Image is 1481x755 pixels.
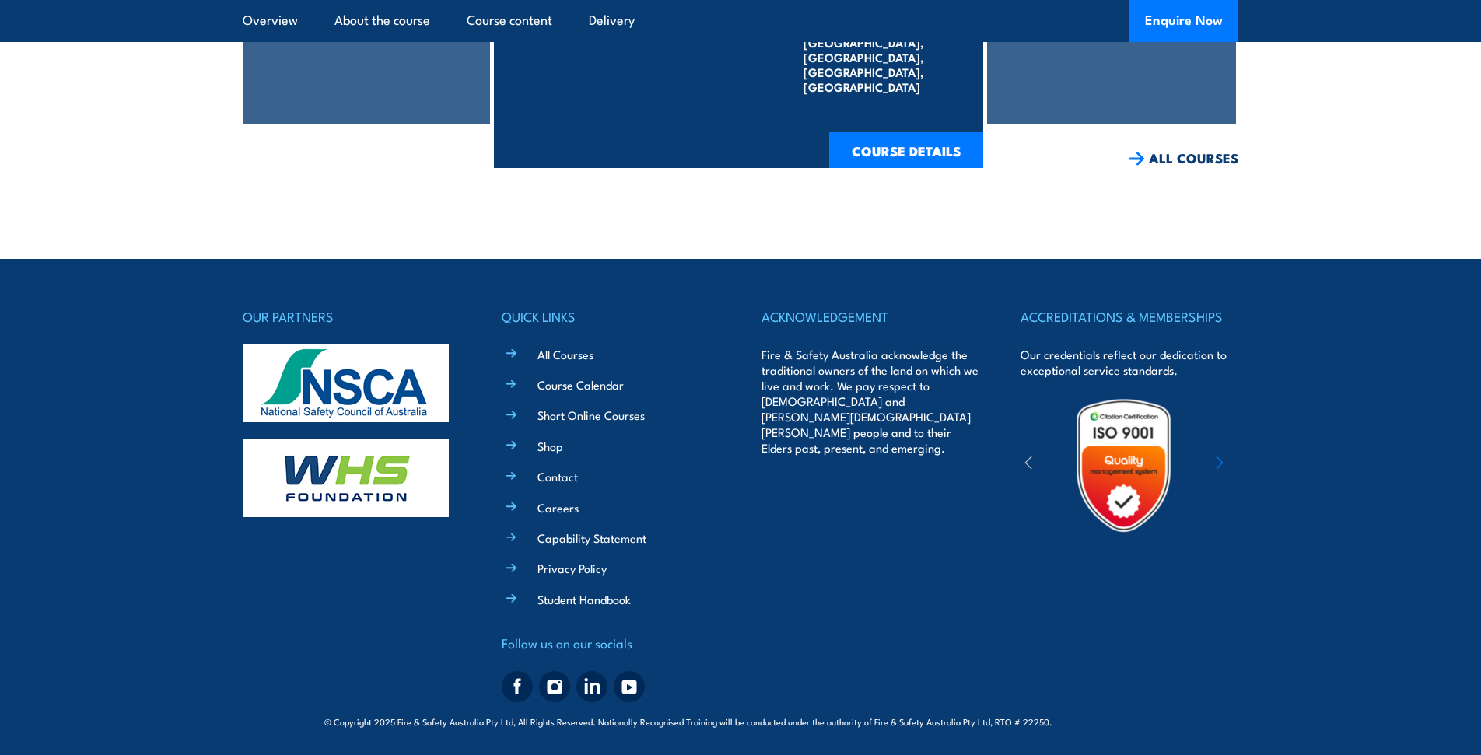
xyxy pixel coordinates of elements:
h4: Follow us on our socials [502,632,719,654]
a: Privacy Policy [537,560,607,576]
a: Short Online Courses [537,407,645,423]
a: Shop [537,438,563,454]
img: Untitled design (19) [1056,397,1192,533]
h4: ACCREDITATIONS & MEMBERSHIPS [1021,306,1238,327]
a: ALL COURSES [1129,149,1238,167]
span: Site: [1070,715,1157,728]
a: Contact [537,468,578,484]
p: Fire & Safety Australia acknowledge the traditional owners of the land on which we live and work.... [762,347,979,456]
h4: QUICK LINKS [502,306,719,327]
h4: OUR PARTNERS [243,306,460,327]
a: COURSE DETAILS [829,132,983,173]
h4: ACKNOWLEDGEMENT [762,306,979,327]
a: Careers [537,499,579,516]
p: Our credentials reflect our dedication to exceptional service standards. [1021,347,1238,378]
a: Course Calendar [537,376,624,393]
a: Student Handbook [537,591,631,607]
a: KND Digital [1103,713,1157,729]
a: Capability Statement [537,530,646,546]
img: nsca-logo-footer [243,344,449,422]
img: whs-logo-footer [243,439,449,517]
a: All Courses [537,346,593,362]
span: © Copyright 2025 Fire & Safety Australia Pty Ltd, All Rights Reserved. Nationally Recognised Trai... [324,714,1157,729]
img: ewpa-logo [1192,439,1327,492]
